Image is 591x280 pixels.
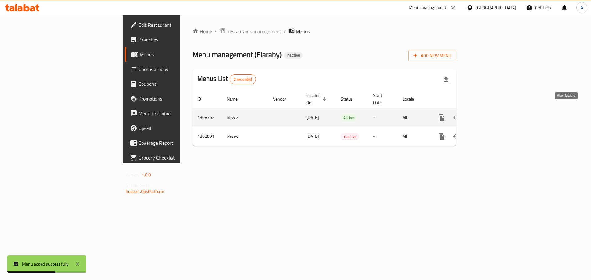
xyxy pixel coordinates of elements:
[126,187,165,195] a: Support.OpsPlatform
[139,80,216,88] span: Coupons
[306,92,328,106] span: Created On
[284,52,303,59] div: Inactive
[222,108,268,127] td: New 2
[126,171,141,179] span: Version:
[139,36,216,43] span: Branches
[126,181,154,189] span: Get support on:
[219,27,281,35] a: Restaurants management
[222,127,268,146] td: Neww
[125,62,221,77] a: Choice Groups
[296,28,310,35] span: Menus
[125,77,221,91] a: Coupons
[439,72,454,87] div: Export file
[140,51,216,58] span: Menus
[341,133,359,140] span: Inactive
[429,90,498,108] th: Actions
[413,52,451,60] span: Add New Menu
[306,132,319,140] span: [DATE]
[125,136,221,150] a: Coverage Report
[139,124,216,132] span: Upsell
[125,32,221,47] a: Branches
[273,95,294,103] span: Vendor
[125,121,221,136] a: Upsell
[125,18,221,32] a: Edit Restaurant
[22,261,69,267] div: Menu added successfully
[341,114,356,121] div: Active
[192,48,282,61] span: Menu management ( Elaraby )
[125,47,221,62] a: Menus
[139,65,216,73] span: Choice Groups
[139,110,216,117] span: Menu disclaimer
[230,77,256,82] span: 2 record(s)
[434,129,449,144] button: more
[139,95,216,102] span: Promotions
[409,4,447,11] div: Menu-management
[398,127,429,146] td: All
[197,95,209,103] span: ID
[368,108,398,127] td: -
[476,4,516,11] div: [GEOGRAPHIC_DATA]
[192,90,498,146] table: enhanced table
[341,114,356,121] span: Active
[403,95,422,103] span: Locale
[227,28,281,35] span: Restaurants management
[125,91,221,106] a: Promotions
[125,106,221,121] a: Menu disclaimer
[284,28,286,35] li: /
[341,95,361,103] span: Status
[230,74,256,84] div: Total records count
[449,129,464,144] button: Change Status
[368,127,398,146] td: -
[139,21,216,29] span: Edit Restaurant
[306,113,319,121] span: [DATE]
[373,92,390,106] span: Start Date
[581,4,583,11] span: A
[284,53,303,58] span: Inactive
[398,108,429,127] td: All
[408,50,456,61] button: Add New Menu
[125,150,221,165] a: Grocery Checklist
[197,74,256,84] h2: Menus List
[139,154,216,161] span: Grocery Checklist
[142,171,151,179] span: 1.0.0
[227,95,246,103] span: Name
[139,139,216,147] span: Coverage Report
[192,27,456,35] nav: breadcrumb
[434,110,449,125] button: more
